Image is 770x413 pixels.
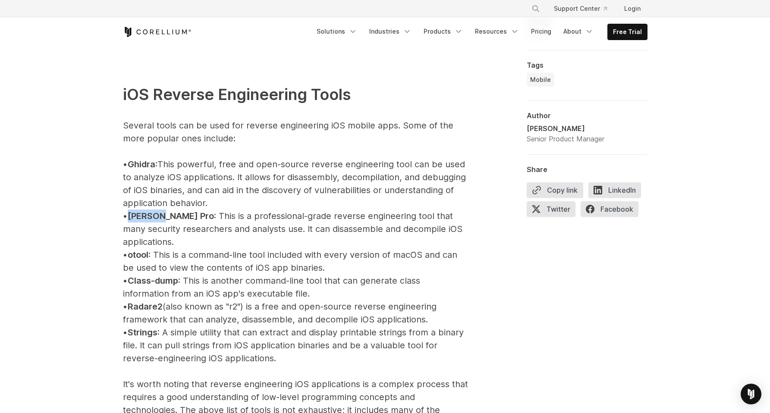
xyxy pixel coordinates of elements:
span: : [155,159,157,169]
span: Facebook [581,201,638,217]
span: Strings [128,327,157,338]
div: Senior Product Manager [527,134,604,144]
a: Facebook [581,201,644,220]
button: Search [528,1,544,16]
span: Mobile [530,75,551,84]
a: Support Center [547,1,614,16]
div: Share [527,165,647,174]
span: LinkedIn [588,182,641,198]
span: otool [128,250,148,260]
div: Navigation Menu [311,24,647,40]
div: Open Intercom Messenger [741,384,761,404]
span: [PERSON_NAME] Pro [128,211,214,221]
a: LinkedIn [588,182,646,201]
span: Ghidra [128,159,155,169]
a: Resources [470,24,524,39]
button: Copy link [527,182,583,198]
span: Twitter [527,201,575,217]
a: Products [418,24,468,39]
a: About [558,24,599,39]
a: Corellium Home [123,27,192,37]
a: Solutions [311,24,362,39]
div: [PERSON_NAME] [527,123,604,134]
a: Pricing [526,24,556,39]
span: iOS Reverse Engineering Tools [123,85,351,104]
a: Industries [364,24,417,39]
a: Free Trial [608,24,647,40]
span: Class-dump [128,275,178,286]
a: Mobile [527,73,554,87]
span: Radare2 [128,301,163,312]
div: Author [527,111,647,120]
a: Login [617,1,647,16]
a: Twitter [527,201,581,220]
div: Tags [527,61,647,69]
div: Navigation Menu [521,1,647,16]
